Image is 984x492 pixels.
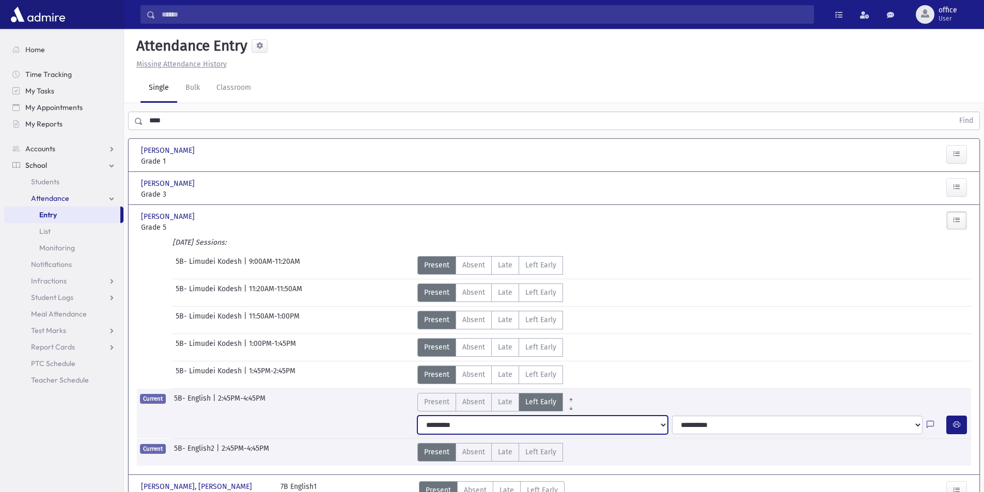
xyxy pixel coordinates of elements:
span: | [244,338,249,357]
span: [PERSON_NAME], [PERSON_NAME] [141,481,254,492]
span: 9:00AM-11:20AM [249,256,300,275]
span: Left Early [525,369,556,380]
span: | [244,256,249,275]
span: Left Early [525,396,556,407]
span: [PERSON_NAME] [141,145,197,156]
a: Attendance [4,190,123,207]
a: Students [4,173,123,190]
a: Home [4,41,123,58]
input: Search [155,5,814,24]
a: Teacher Schedule [4,372,123,388]
span: Teacher Schedule [31,375,89,385]
a: List [4,223,123,240]
span: Late [498,396,512,407]
a: My Appointments [4,99,123,116]
span: Present [424,369,449,380]
span: Left Early [525,342,556,353]
a: Infractions [4,273,123,289]
a: Entry [4,207,120,223]
a: Bulk [177,74,208,103]
img: AdmirePro [8,4,68,25]
span: 5B- Limudei Kodesh [176,283,244,302]
span: School [25,161,47,170]
a: Classroom [208,74,259,103]
span: Left Early [525,447,556,457]
span: Present [424,314,449,325]
div: AttTypes [417,311,563,329]
span: | [244,366,249,384]
div: AttTypes [417,366,563,384]
a: Time Tracking [4,66,123,83]
span: Absent [462,369,485,380]
span: Current [140,394,166,404]
a: Single [140,74,177,103]
span: Present [424,342,449,353]
span: 5B- Limudei Kodesh [176,338,244,357]
span: Grade 1 [141,156,270,167]
span: | [216,443,222,462]
span: Grade 3 [141,189,270,200]
span: 11:50AM-1:00PM [249,311,300,329]
span: List [39,227,51,236]
span: Present [424,396,449,407]
span: Absent [462,260,485,271]
span: Left Early [525,260,556,271]
a: Student Logs [4,289,123,306]
a: Meal Attendance [4,306,123,322]
a: Test Marks [4,322,123,339]
span: Late [498,287,512,298]
span: Late [498,369,512,380]
span: Absent [462,447,485,457]
span: 5B- Limudei Kodesh [176,311,244,329]
a: All Prior [563,393,579,401]
a: Report Cards [4,339,123,355]
span: 11:20AM-11:50AM [249,283,302,302]
span: Present [424,447,449,457]
span: Current [140,444,166,454]
span: Entry [39,210,57,219]
span: My Tasks [25,86,54,96]
span: 5B- Limudei Kodesh [176,256,244,275]
span: Grade 5 [141,222,270,233]
span: User [939,14,957,23]
span: Students [31,177,59,186]
span: Late [498,447,512,457]
span: [PERSON_NAME] [141,211,197,222]
span: | [213,393,218,411]
div: AttTypes [417,338,563,357]
span: [PERSON_NAME] [141,178,197,189]
span: Present [424,260,449,271]
a: PTC Schedule [4,355,123,372]
span: Test Marks [31,326,66,335]
a: Notifications [4,256,123,273]
h5: Attendance Entry [132,37,247,55]
span: Time Tracking [25,70,72,79]
a: Accounts [4,140,123,157]
span: 1:00PM-1:45PM [249,338,296,357]
span: Left Early [525,287,556,298]
span: office [939,6,957,14]
span: Late [498,342,512,353]
span: Infractions [31,276,67,285]
span: | [244,311,249,329]
span: My Reports [25,119,63,129]
span: 5B- Limudei Kodesh [176,366,244,384]
span: Absent [462,342,485,353]
a: School [4,157,123,173]
button: Find [953,112,979,130]
span: | [244,283,249,302]
span: 1:45PM-2:45PM [249,366,295,384]
span: Left Early [525,314,556,325]
u: Missing Attendance History [136,60,227,69]
span: Attendance [31,194,69,203]
span: Accounts [25,144,55,153]
span: Absent [462,396,485,407]
span: Late [498,260,512,271]
div: AttTypes [417,443,563,462]
span: 2:45PM-4:45PM [222,443,269,462]
span: My Appointments [25,103,83,112]
span: 5B- English [174,393,213,411]
span: Notifications [31,260,72,269]
i: [DATE] Sessions: [173,238,226,247]
span: Report Cards [31,342,75,352]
